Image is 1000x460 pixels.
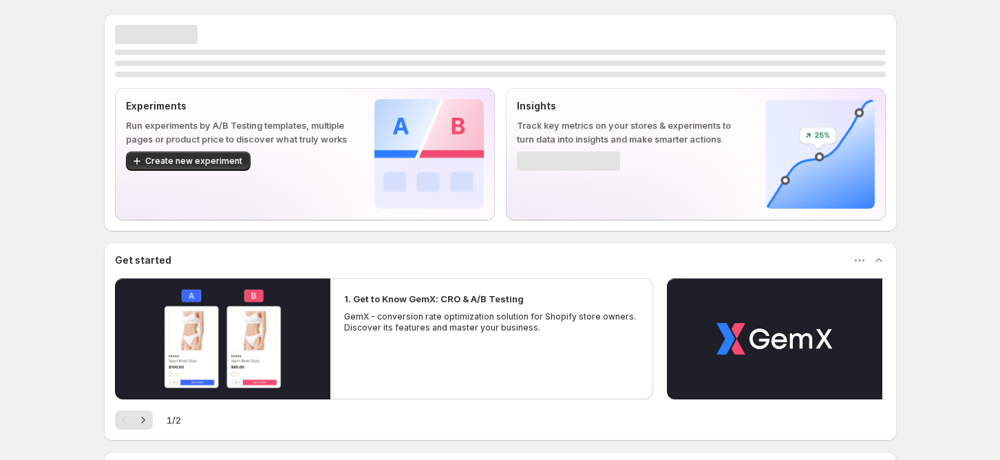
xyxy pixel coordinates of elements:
span: 1 / 2 [167,413,181,427]
h2: 1. Get to Know GemX: CRO & A/B Testing [344,292,524,306]
p: GemX - conversion rate optimization solution for Shopify store owners. Discover its features and ... [344,311,640,333]
button: Create new experiment [126,151,251,171]
p: Experiments [126,99,352,113]
button: Next [134,410,153,430]
button: Play video [115,278,330,399]
nav: Pagination [115,410,153,430]
img: Experiments [374,99,484,209]
img: Insights [765,99,875,209]
span: Create new experiment [145,156,242,167]
h3: Get started [115,253,171,267]
p: Track key metrics on your stores & experiments to turn data into insights and make smarter actions [517,118,743,146]
p: Run experiments by A/B Testing templates, multiple pages or product price to discover what truly ... [126,118,352,146]
p: Insights [517,99,743,113]
button: Play video [667,278,882,399]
